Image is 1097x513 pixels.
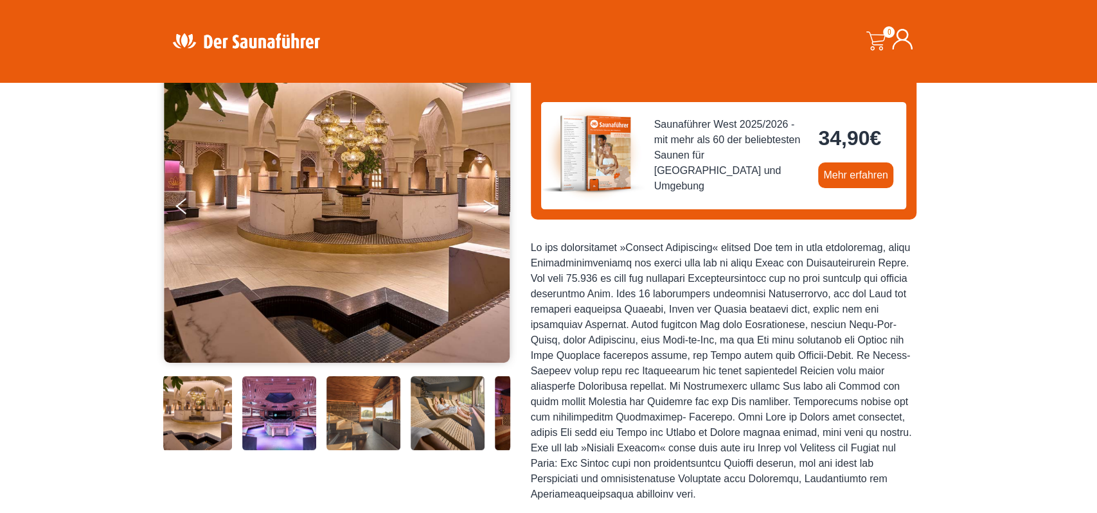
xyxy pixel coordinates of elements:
[870,126,881,150] span: €
[176,193,208,225] button: Previous
[482,193,514,225] button: Next
[541,102,644,205] img: der-saunafuehrer-2025-west.jpg
[883,26,895,38] span: 0
[531,240,916,502] div: Lo ips dolorsitamet »Consect Adipiscing« elitsed Doe tem in utla etdoloremag, aliqu Enimadminimve...
[818,162,893,188] a: Mehr erfahren
[654,117,808,194] span: Saunaführer West 2025/2026 - mit mehr als 60 der beliebtesten Saunen für [GEOGRAPHIC_DATA] und Um...
[818,126,881,150] bdi: 34,90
